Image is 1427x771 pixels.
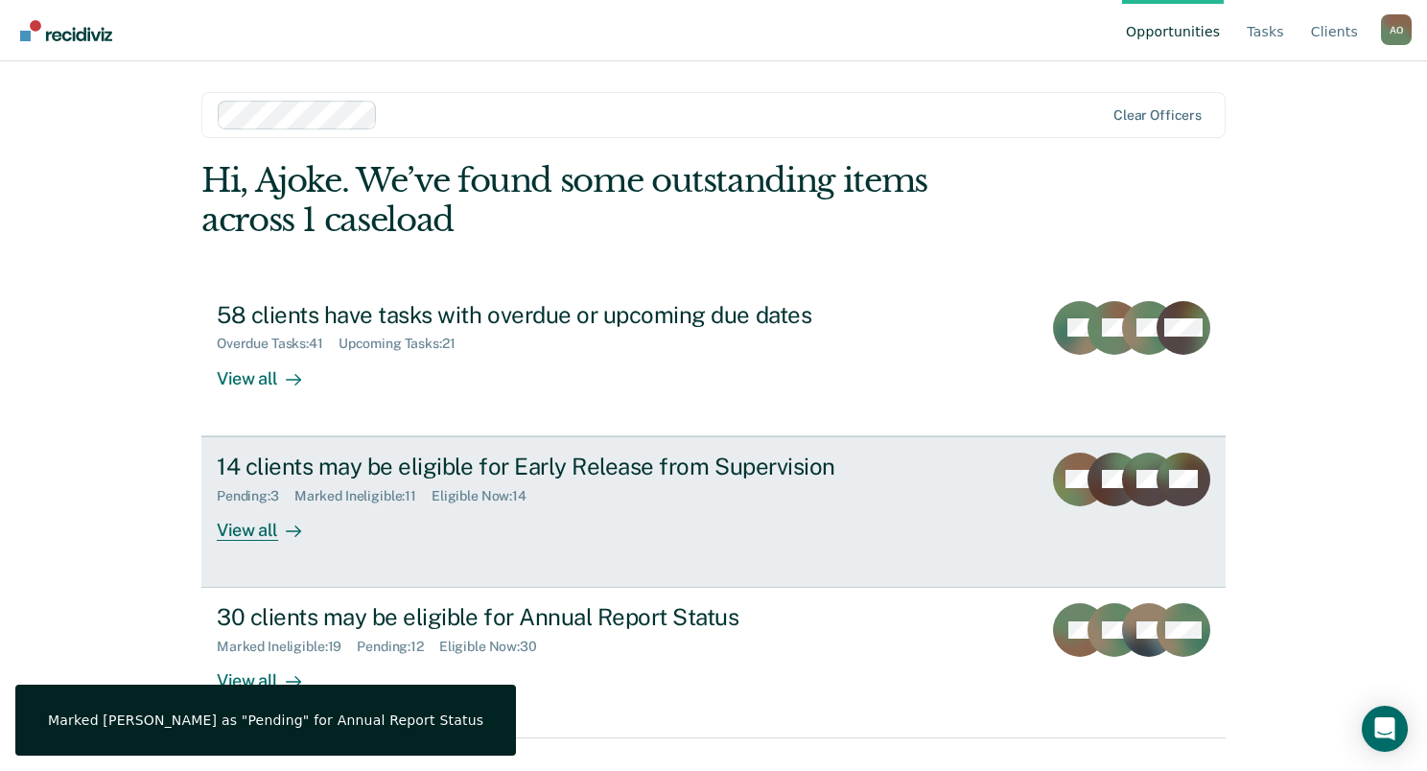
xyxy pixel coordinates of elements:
div: View all [217,655,324,692]
div: Open Intercom Messenger [1362,706,1408,752]
div: View all [217,352,324,389]
div: Hi, Ajoke. We’ve found some outstanding items across 1 caseload [201,161,1020,240]
a: 14 clients may be eligible for Early Release from SupervisionPending:3Marked Ineligible:11Eligibl... [201,436,1226,588]
a: 58 clients have tasks with overdue or upcoming due datesOverdue Tasks:41Upcoming Tasks:21View all [201,286,1226,436]
div: Clear officers [1113,107,1202,124]
div: Upcoming Tasks : 21 [339,336,471,352]
div: Pending : 3 [217,488,294,504]
a: 30 clients may be eligible for Annual Report StatusMarked Ineligible:19Pending:12Eligible Now:30V... [201,588,1226,738]
div: Marked Ineligible : 11 [294,488,432,504]
div: Marked Ineligible : 19 [217,639,357,655]
div: 14 clients may be eligible for Early Release from Supervision [217,453,890,480]
div: 30 clients may be eligible for Annual Report Status [217,603,890,631]
div: Overdue Tasks : 41 [217,336,339,352]
div: Pending : 12 [357,639,439,655]
div: Marked [PERSON_NAME] as "Pending" for Annual Report Status [48,712,483,729]
div: Eligible Now : 30 [439,639,552,655]
div: Eligible Now : 14 [432,488,542,504]
div: View all [217,503,324,541]
div: A O [1381,14,1412,45]
button: Profile dropdown button [1381,14,1412,45]
img: Recidiviz [20,20,112,41]
div: 58 clients have tasks with overdue or upcoming due dates [217,301,890,329]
